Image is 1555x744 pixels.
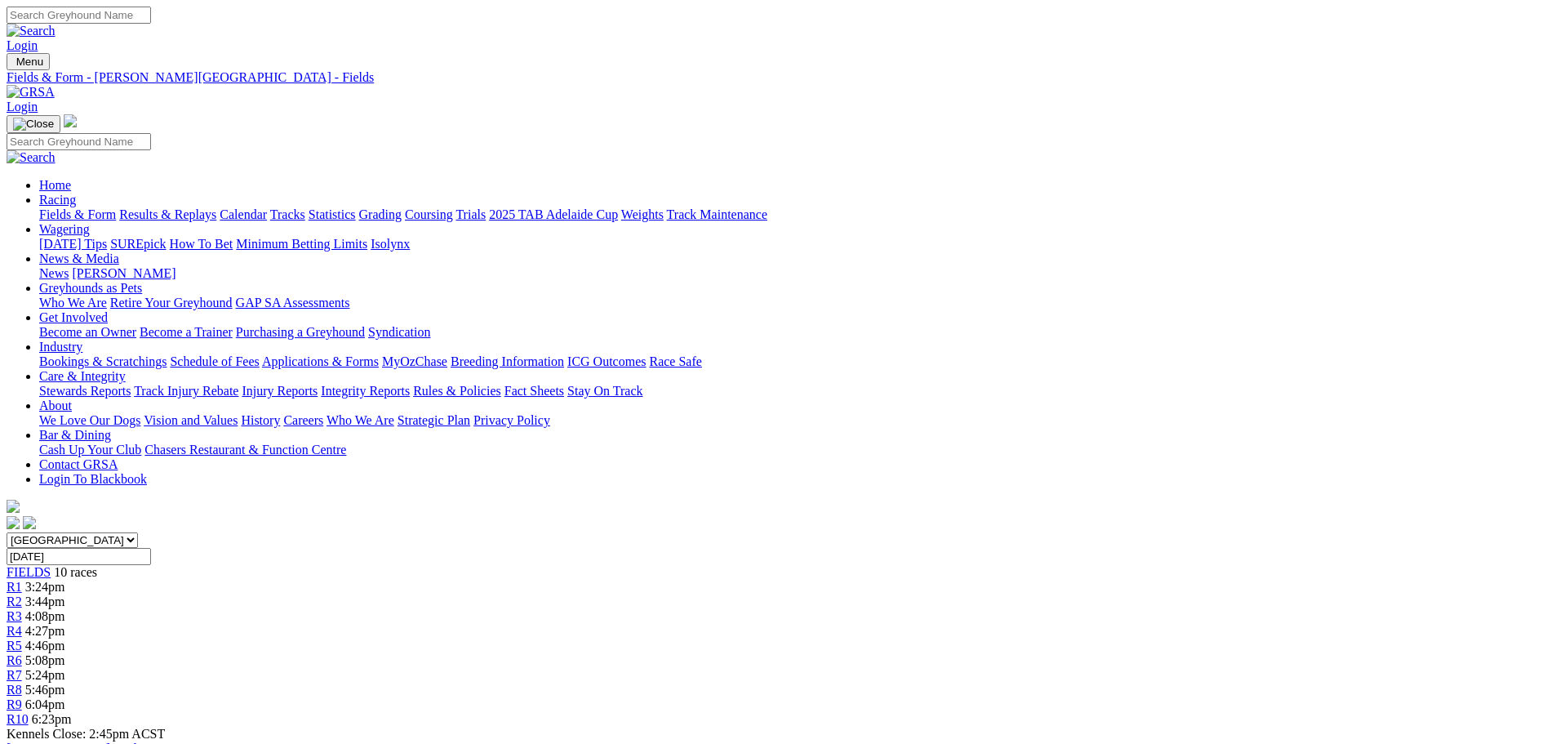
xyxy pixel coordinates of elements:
a: R1 [7,580,22,594]
a: 2025 TAB Adelaide Cup [489,207,618,221]
div: Bar & Dining [39,443,1548,457]
a: How To Bet [170,237,233,251]
a: Purchasing a Greyhound [236,325,365,339]
a: Bookings & Scratchings [39,354,167,368]
a: R5 [7,639,22,653]
a: Results & Replays [119,207,216,221]
a: Minimum Betting Limits [236,237,367,251]
span: Kennels Close: 2:45pm ACST [7,727,165,741]
a: Login [7,100,38,114]
a: Race Safe [649,354,701,368]
a: SUREpick [110,237,166,251]
a: ICG Outcomes [567,354,646,368]
span: 4:08pm [25,609,65,623]
img: Search [7,150,56,165]
img: facebook.svg [7,516,20,529]
button: Toggle navigation [7,115,60,133]
a: R3 [7,609,22,623]
div: Industry [39,354,1548,369]
span: 5:46pm [25,683,65,697]
img: logo-grsa-white.png [7,500,20,513]
img: logo-grsa-white.png [64,114,77,127]
a: Calendar [220,207,267,221]
a: Retire Your Greyhound [110,296,233,310]
a: Bar & Dining [39,428,111,442]
a: Login To Blackbook [39,472,147,486]
a: FIELDS [7,565,51,579]
a: Become an Owner [39,325,136,339]
a: Chasers Restaurant & Function Centre [144,443,346,457]
a: Schedule of Fees [170,354,259,368]
span: 4:27pm [25,624,65,638]
a: Coursing [405,207,453,221]
div: Racing [39,207,1548,222]
a: Careers [283,413,323,427]
a: We Love Our Dogs [39,413,140,427]
a: Strategic Plan [398,413,470,427]
a: Vision and Values [144,413,238,427]
span: 5:24pm [25,668,65,682]
input: Search [7,133,151,150]
a: Track Injury Rebate [134,384,238,398]
a: R9 [7,697,22,711]
a: Integrity Reports [321,384,410,398]
a: Industry [39,340,82,354]
a: R8 [7,683,22,697]
a: Fact Sheets [504,384,564,398]
div: News & Media [39,266,1548,281]
a: News [39,266,69,280]
a: R4 [7,624,22,638]
a: Track Maintenance [667,207,767,221]
a: Isolynx [371,237,410,251]
a: Greyhounds as Pets [39,281,142,295]
a: Stewards Reports [39,384,131,398]
a: Become a Trainer [140,325,233,339]
a: Cash Up Your Club [39,443,141,457]
span: 5:08pm [25,653,65,667]
a: Tracks [270,207,305,221]
a: R7 [7,668,22,682]
a: R6 [7,653,22,667]
a: R10 [7,712,29,726]
span: 10 races [54,565,97,579]
a: Who We Are [39,296,107,310]
img: Close [13,118,54,131]
span: Menu [16,56,43,68]
input: Search [7,7,151,24]
a: Grading [359,207,402,221]
button: Toggle navigation [7,53,50,70]
a: Applications & Forms [262,354,379,368]
a: News & Media [39,252,119,265]
a: Rules & Policies [413,384,501,398]
span: 6:23pm [32,712,72,726]
a: R2 [7,595,22,608]
img: GRSA [7,85,55,100]
a: Care & Integrity [39,369,126,383]
a: Get Involved [39,310,108,324]
a: Stay On Track [567,384,642,398]
a: Trials [455,207,486,221]
a: Login [7,38,38,52]
a: Racing [39,193,76,207]
a: MyOzChase [382,354,447,368]
a: Home [39,178,71,192]
div: Care & Integrity [39,384,1548,399]
span: 3:44pm [25,595,65,608]
a: Breeding Information [451,354,564,368]
a: About [39,399,72,412]
a: [DATE] Tips [39,237,107,251]
div: Wagering [39,237,1548,252]
div: Get Involved [39,325,1548,340]
span: 6:04pm [25,697,65,711]
a: Who We Are [327,413,394,427]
